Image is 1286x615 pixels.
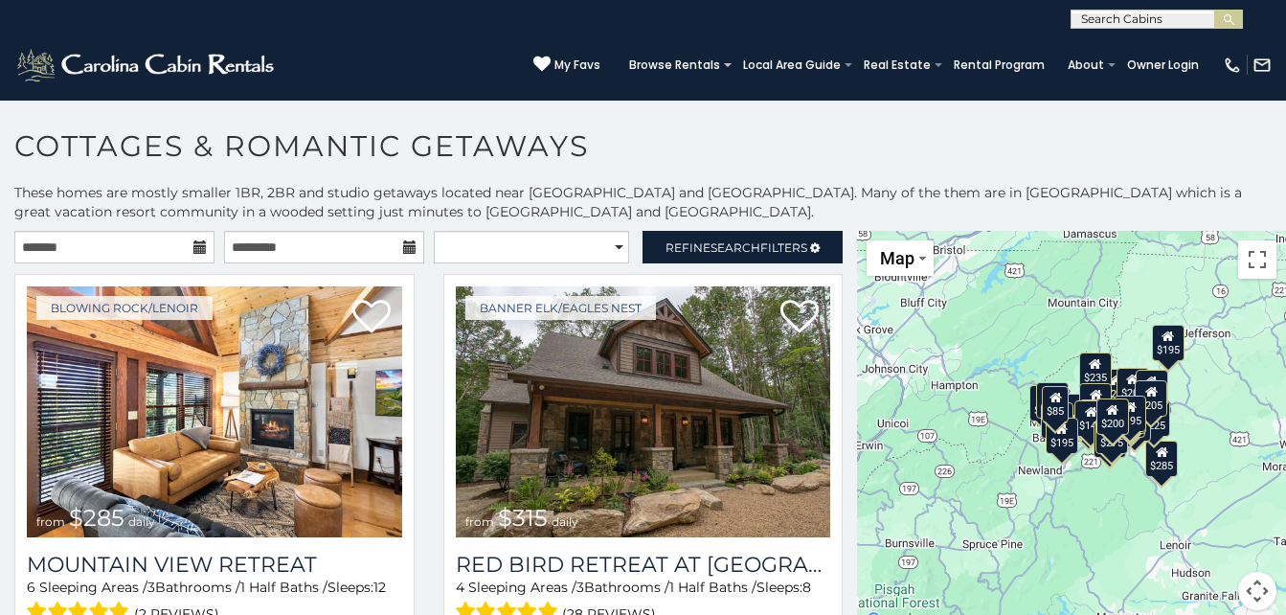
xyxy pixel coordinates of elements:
[854,52,940,79] a: Real Estate
[1042,386,1069,422] div: $85
[867,240,934,276] button: Change map style
[456,579,464,596] span: 4
[456,552,831,578] a: Red Bird Retreat at [GEOGRAPHIC_DATA]
[1058,52,1114,79] a: About
[27,552,402,578] a: Mountain View Retreat
[1238,240,1276,279] button: Toggle fullscreen view
[465,514,494,529] span: from
[711,240,760,255] span: Search
[36,514,65,529] span: from
[620,52,730,79] a: Browse Rentals
[352,298,391,338] a: Add to favorites
[1079,383,1112,420] div: $195
[1152,325,1184,361] div: $195
[1080,399,1113,436] div: $190
[1115,396,1147,432] div: $195
[533,56,600,75] a: My Favs
[1095,418,1128,454] div: $275
[27,579,35,596] span: 6
[1094,421,1126,458] div: $175
[14,46,280,84] img: White-1-2.png
[944,52,1054,79] a: Rental Program
[128,514,155,529] span: daily
[576,579,584,596] span: 3
[780,298,819,338] a: Add to favorites
[643,231,843,263] a: RefineSearchFilters
[669,579,756,596] span: 1 Half Baths /
[69,504,124,532] span: $285
[666,240,807,255] span: Refine Filters
[36,296,213,320] a: Blowing Rock/Lenoir
[1117,368,1149,404] div: $205
[1079,353,1112,389] div: $235
[1135,380,1167,417] div: $205
[802,579,811,596] span: 8
[240,579,327,596] span: 1 Half Baths /
[1136,370,1168,406] div: $200
[1238,572,1276,610] button: Map camera controls
[880,248,914,268] span: Map
[465,296,656,320] a: Banner Elk/Eagles Nest
[498,504,548,532] span: $315
[1117,52,1208,79] a: Owner Login
[1029,385,1062,421] div: $315
[1046,418,1078,454] div: $195
[733,52,850,79] a: Local Area Guide
[554,57,600,74] span: My Favs
[456,552,831,578] h3: Red Bird Retreat at Eagles Nest
[456,286,831,537] img: Red Bird Retreat at Eagles Nest
[147,579,155,596] span: 3
[1096,399,1129,435] div: $200
[1138,400,1170,437] div: $225
[1252,56,1272,75] img: mail-regular-white.png
[552,514,578,529] span: daily
[1036,382,1069,419] div: $235
[1075,400,1108,437] div: $145
[27,286,402,537] img: Mountain View Retreat
[456,286,831,537] a: Red Bird Retreat at Eagles Nest from $315 daily
[1223,56,1242,75] img: phone-regular-white.png
[1146,441,1179,477] div: $285
[27,286,402,537] a: Mountain View Retreat from $285 daily
[373,579,386,596] span: 12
